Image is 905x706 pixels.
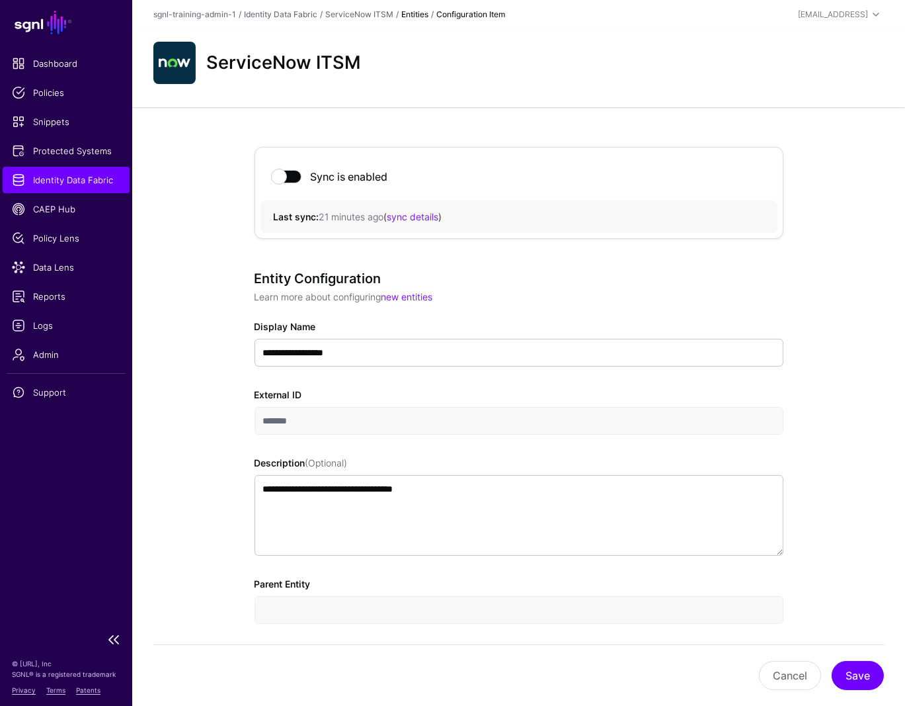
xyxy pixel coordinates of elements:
div: [EMAIL_ADDRESS] [798,9,868,21]
span: Protected Systems [12,144,120,157]
div: Sync is enabled [303,170,388,183]
span: (Optional) [305,457,348,468]
button: Save [832,661,884,690]
a: Policies [3,79,130,106]
a: Privacy [12,686,36,694]
strong: Configuration Item [436,9,506,19]
a: Identity Data Fabric [3,167,130,193]
a: Reports [3,283,130,310]
strong: Entities [401,9,428,19]
a: CAEP Hub [3,196,130,222]
a: Terms [46,686,65,694]
span: 21 minutes ago [319,211,384,222]
a: Identity Data Fabric [244,9,317,19]
div: ( ) [274,210,764,224]
a: Policy Lens [3,225,130,251]
label: Parent Entity [255,577,311,591]
a: Data Lens [3,254,130,281]
p: © [URL], Inc [12,658,120,669]
a: sgnl-training-admin-1 [153,9,236,19]
strong: Last sync: [274,211,319,222]
a: SGNL [8,8,124,37]
p: Learn more about configuring [255,290,783,304]
a: Admin [3,341,130,368]
div: / [393,9,401,21]
span: Reports [12,290,120,303]
label: Display Name [255,320,316,333]
span: Policies [12,86,120,99]
span: Support [12,386,120,399]
span: Identity Data Fabric [12,173,120,187]
a: new entities [381,291,433,302]
button: Cancel [759,661,821,690]
span: Data Lens [12,261,120,274]
label: External ID [255,388,302,402]
h2: ServiceNow ITSM [206,52,361,74]
p: SGNL® is a registered trademark [12,669,120,680]
span: Dashboard [12,57,120,70]
div: / [236,9,244,21]
img: svg+xml;base64,PHN2ZyB3aWR0aD0iNjQiIGhlaWdodD0iNjQiIHZpZXdCb3g9IjAgMCA2NCA2NCIgZmlsbD0ibm9uZSIgeG... [153,42,196,84]
a: ServiceNow ITSM [325,9,393,19]
span: Policy Lens [12,232,120,245]
a: Snippets [3,109,130,135]
div: / [317,9,325,21]
span: Logs [12,319,120,332]
a: Dashboard [3,50,130,77]
div: / [428,9,436,21]
a: Logs [3,312,130,339]
a: sync details [387,211,439,222]
a: Patents [76,686,100,694]
span: Admin [12,348,120,361]
span: Snippets [12,115,120,128]
a: Protected Systems [3,138,130,164]
h3: Entity Configuration [255,271,783,287]
label: Description [255,456,348,470]
span: CAEP Hub [12,202,120,216]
